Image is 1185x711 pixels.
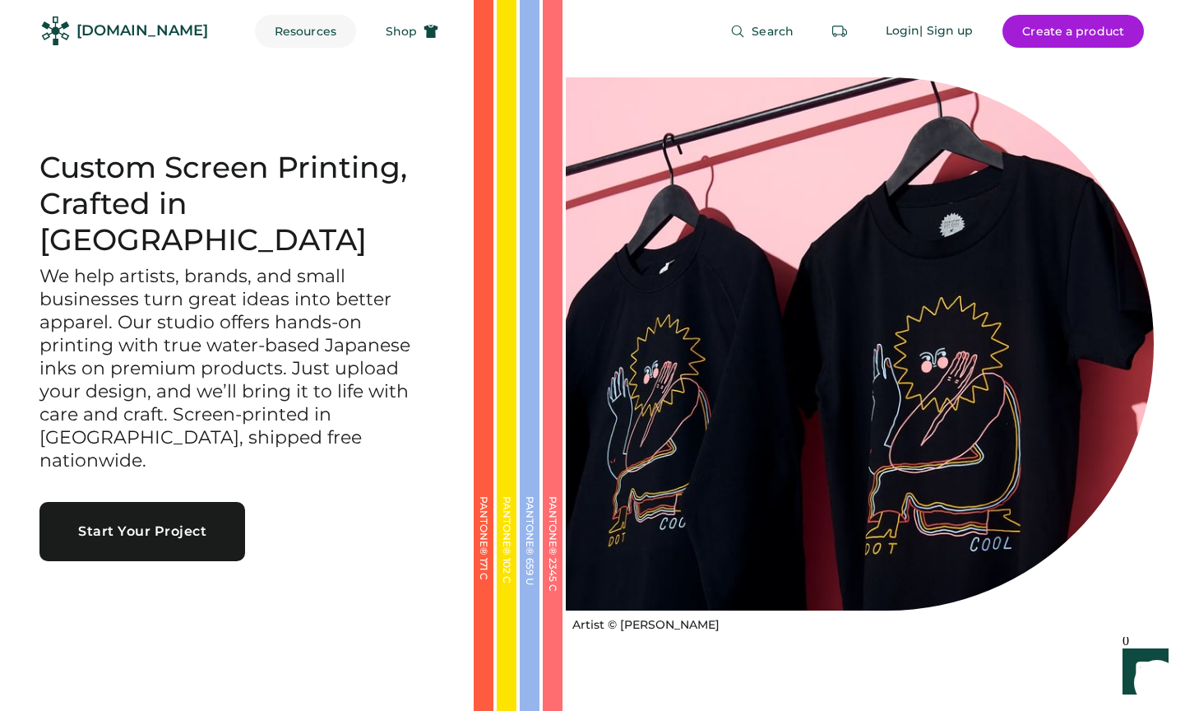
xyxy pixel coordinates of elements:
div: PANTONE® 2345 C [548,496,558,661]
div: PANTONE® 102 C [502,496,511,661]
div: [DOMAIN_NAME] [76,21,208,41]
button: Retrieve an order [823,15,856,48]
h1: Custom Screen Printing, Crafted in [GEOGRAPHIC_DATA] [39,150,434,258]
img: Rendered Logo - Screens [41,16,70,45]
button: Resources [255,15,356,48]
h3: We help artists, brands, and small businesses turn great ideas into better apparel. Our studio of... [39,265,434,472]
div: Artist © [PERSON_NAME] [572,617,720,634]
a: Artist © [PERSON_NAME] [566,611,720,634]
button: Search [711,15,813,48]
iframe: Front Chat [1107,637,1178,708]
button: Shop [366,15,458,48]
button: Start Your Project [39,502,245,561]
div: PANTONE® 171 C [479,496,488,661]
span: Shop [386,26,417,37]
div: | Sign up [919,23,973,39]
button: Create a product [1002,15,1144,48]
div: PANTONE® 659 U [525,496,535,661]
span: Search [752,26,794,37]
div: Login [886,23,920,39]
